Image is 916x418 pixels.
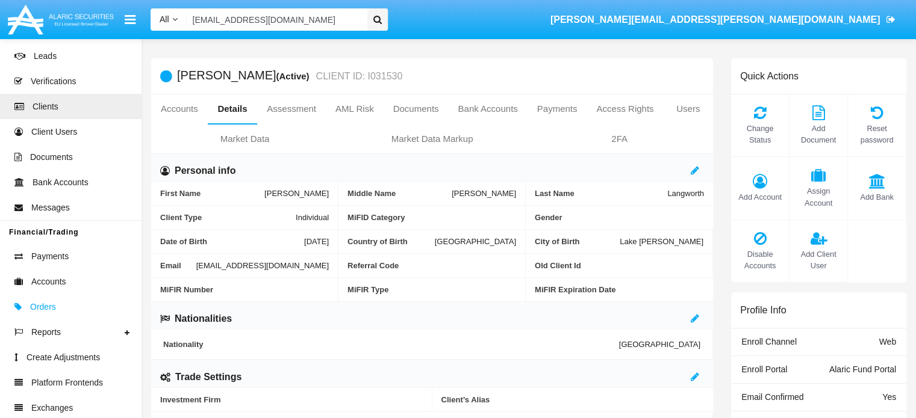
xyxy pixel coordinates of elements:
[296,213,329,222] span: Individual
[33,100,58,113] span: Clients
[160,285,329,294] span: MiFIR Number
[526,124,713,153] a: 2FA
[187,8,363,31] input: Search
[882,392,896,402] span: Yes
[31,402,73,414] span: Exchanges
[151,124,338,153] a: Market Data
[544,3,901,37] a: [PERSON_NAME][EMAIL_ADDRESS][PERSON_NAME][DOMAIN_NAME]
[384,94,449,123] a: Documents
[535,213,704,222] span: Gender
[550,14,880,25] span: [PERSON_NAME][EMAIL_ADDRESS][PERSON_NAME][DOMAIN_NAME]
[528,94,587,123] a: Payments
[34,50,57,63] span: Leads
[177,69,402,83] h5: [PERSON_NAME]
[620,237,703,246] span: Lake [PERSON_NAME]
[160,395,423,404] span: Investment Firm
[175,312,232,325] h6: Nationalities
[737,123,783,146] span: Change Status
[737,191,783,203] span: Add Account
[31,201,70,214] span: Messages
[33,176,89,189] span: Bank Accounts
[879,337,896,346] span: Web
[31,126,77,138] span: Client Users
[196,261,329,270] span: [EMAIL_ADDRESS][DOMAIN_NAME]
[31,250,69,263] span: Payments
[347,213,516,222] span: MiFID Category
[30,151,73,164] span: Documents
[741,364,787,374] span: Enroll Portal
[796,185,841,208] span: Assign Account
[619,340,700,349] span: [GEOGRAPHIC_DATA]
[587,94,663,123] a: Access Rights
[160,14,169,24] span: All
[163,340,619,349] span: Nationality
[151,13,187,26] a: All
[31,75,76,88] span: Verifications
[535,285,704,294] span: MiFIR Expiration Date
[208,94,258,123] a: Details
[26,351,100,364] span: Create Adjustments
[175,164,235,177] h6: Personal info
[276,69,313,83] div: (Active)
[535,189,667,198] span: Last Name
[347,261,516,270] span: Referral Code
[257,94,326,123] a: Assessment
[175,370,241,384] h6: Trade Settings
[6,2,116,37] img: Logo image
[347,237,435,246] span: Country of Birth
[31,377,103,389] span: Platform Frontends
[452,189,516,198] span: [PERSON_NAME]
[854,123,900,146] span: Reset password
[441,395,705,404] span: Client’s Alias
[535,237,620,246] span: City of Birth
[151,94,208,123] a: Accounts
[160,261,196,270] span: Email
[829,364,896,374] span: Alaric Fund Portal
[31,275,66,288] span: Accounts
[264,189,329,198] span: [PERSON_NAME]
[347,189,452,198] span: Middle Name
[741,337,797,346] span: Enroll Channel
[31,326,61,339] span: Reports
[347,285,516,294] span: MiFIR Type
[663,94,713,123] a: Users
[667,189,704,198] span: Langworth
[160,213,296,222] span: Client Type
[313,72,403,81] small: CLIENT ID: I031530
[796,123,841,146] span: Add Document
[854,191,900,203] span: Add Bank
[737,248,783,271] span: Disable Accounts
[338,124,526,153] a: Market Data Markup
[448,94,527,123] a: Bank Accounts
[160,237,304,246] span: Date of Birth
[30,301,56,313] span: Orders
[160,189,264,198] span: First Name
[796,248,841,271] span: Add Client User
[740,304,786,316] h6: Profile Info
[535,261,703,270] span: Old Client Id
[326,94,384,123] a: AML Risk
[304,237,329,246] span: [DATE]
[435,237,516,246] span: [GEOGRAPHIC_DATA]
[740,70,799,82] h6: Quick Actions
[741,392,803,402] span: Email Confirmed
